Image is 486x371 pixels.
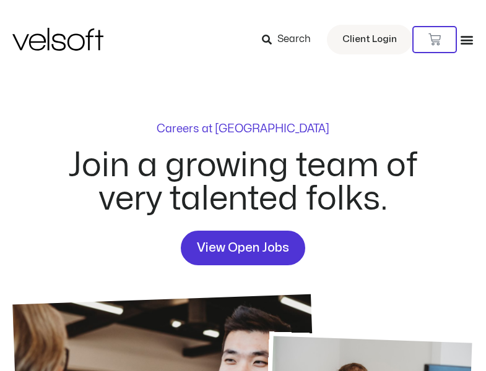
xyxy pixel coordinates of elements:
[277,32,311,48] span: Search
[12,28,103,51] img: Velsoft Training Materials
[460,33,474,46] div: Menu Toggle
[342,32,397,48] span: Client Login
[197,238,289,258] span: View Open Jobs
[327,25,412,54] a: Client Login
[54,149,433,216] h2: Join a growing team of very talented folks.
[157,124,329,135] p: Careers at [GEOGRAPHIC_DATA]
[181,231,305,265] a: View Open Jobs
[262,29,319,50] a: Search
